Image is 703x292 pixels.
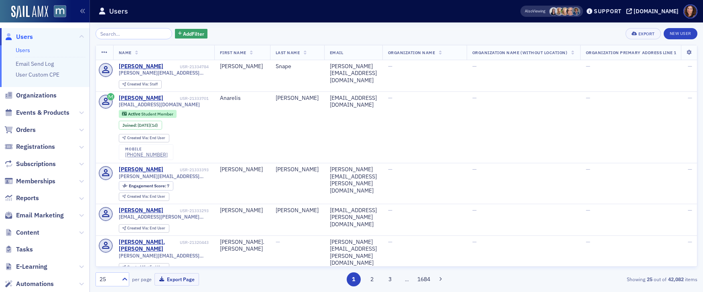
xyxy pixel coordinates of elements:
[95,28,172,39] input: Search…
[127,135,150,140] span: Created Via :
[566,7,575,16] span: Katie Foo
[129,184,169,188] div: 7
[388,207,392,214] span: —
[119,63,163,70] a: [PERSON_NAME]
[16,177,55,186] span: Memberships
[626,28,660,39] button: Export
[16,47,30,54] a: Users
[688,94,692,101] span: —
[666,276,685,283] strong: 42,082
[138,122,150,128] span: [DATE]
[586,207,590,214] span: —
[119,50,132,55] span: Name
[54,5,66,18] img: SailAMX
[127,136,165,140] div: End User
[119,253,209,259] span: [PERSON_NAME][EMAIL_ADDRESS][PERSON_NAME][DOMAIN_NAME]
[119,239,179,253] a: [PERSON_NAME].[PERSON_NAME]
[122,123,138,128] span: Joined :
[138,123,158,128] div: (1d)
[594,8,622,15] div: Support
[119,95,163,102] a: [PERSON_NAME]
[16,280,54,288] span: Automations
[4,211,64,220] a: Email Marketing
[330,95,377,109] div: [EMAIL_ADDRESS][DOMAIN_NAME]
[586,238,590,245] span: —
[109,6,128,16] h1: Users
[220,50,246,55] span: First Name
[16,211,64,220] span: Email Marketing
[683,4,697,18] span: Profile
[472,94,477,101] span: —
[220,207,264,214] div: [PERSON_NAME]
[525,8,545,14] span: Viewing
[16,194,39,203] span: Reports
[688,63,692,70] span: —
[388,166,392,173] span: —
[347,272,361,286] button: 1
[388,238,392,245] span: —
[472,63,477,70] span: —
[586,166,590,173] span: —
[127,195,165,199] div: End User
[141,111,173,117] span: Student Member
[16,108,69,117] span: Events & Products
[125,147,168,152] div: mobile
[165,64,209,69] div: USR-21334784
[586,50,677,55] span: Organization Primary Address Line 1
[119,166,163,173] a: [PERSON_NAME]
[119,121,162,130] div: Joined: 2025-09-25 00:00:00
[4,108,69,117] a: Events & Products
[688,238,692,245] span: —
[4,177,55,186] a: Memberships
[634,8,679,15] div: [DOMAIN_NAME]
[276,50,300,55] span: Last Name
[330,166,377,194] div: [PERSON_NAME][EMAIL_ADDRESS][PERSON_NAME][DOMAIN_NAME]
[586,94,590,101] span: —
[417,272,431,286] button: 1684
[472,50,568,55] span: Organization Name (Without Location)
[276,95,319,102] div: [PERSON_NAME]
[4,91,57,100] a: Organizations
[11,6,48,18] a: SailAMX
[132,276,152,283] label: per page
[276,207,319,214] div: [PERSON_NAME]
[16,245,33,254] span: Tasks
[220,166,264,173] div: [PERSON_NAME]
[4,160,56,168] a: Subscriptions
[48,5,66,19] a: View Homepage
[276,63,319,70] div: Snape
[16,142,55,151] span: Registrations
[119,207,163,214] div: [PERSON_NAME]
[154,273,199,286] button: Export Page
[16,71,59,78] a: User Custom CPE
[119,80,162,89] div: Created Via: Staff
[127,225,150,231] span: Created Via :
[119,224,169,233] div: Created Via: End User
[183,30,204,37] span: Add Filter
[276,166,319,173] div: [PERSON_NAME]
[4,262,47,271] a: E-Learning
[119,263,169,272] div: Created Via: End User
[220,95,264,102] div: Anarelis
[330,63,377,84] div: [PERSON_NAME][EMAIL_ADDRESS][DOMAIN_NAME]
[127,264,150,270] span: Created Via :
[383,272,397,286] button: 3
[125,152,168,158] a: [PHONE_NUMBER]
[561,7,569,16] span: Rebekah Olson
[365,272,379,286] button: 2
[100,275,117,284] div: 25
[388,50,435,55] span: Organization Name
[16,60,54,67] a: Email Send Log
[122,111,173,116] a: Active Student Member
[119,110,177,118] div: Active: Active: Student Member
[119,134,169,142] div: Created Via: End User
[638,32,655,36] div: Export
[16,160,56,168] span: Subscriptions
[4,142,55,151] a: Registrations
[502,276,697,283] div: Showing out of items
